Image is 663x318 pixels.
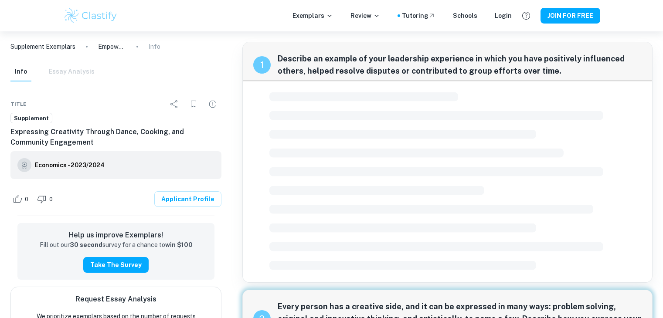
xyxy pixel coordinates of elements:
[83,257,149,273] button: Take the Survey
[70,241,102,248] strong: 30 second
[40,240,193,250] p: Fill out our survey for a chance to
[10,42,75,51] a: Supplement Exemplars
[63,7,119,24] img: Clastify logo
[24,230,207,240] h6: Help us improve Exemplars!
[166,95,183,113] div: Share
[35,192,58,206] div: Dislike
[11,114,52,123] span: Supplement
[10,62,31,81] button: Info
[44,195,58,204] span: 0
[292,11,333,20] p: Exemplars
[154,191,221,207] a: Applicant Profile
[350,11,380,20] p: Review
[75,294,156,304] h6: Request Essay Analysis
[402,11,435,20] a: Tutoring
[185,95,202,113] div: Bookmark
[495,11,512,20] a: Login
[98,42,126,51] p: Empowering Youth: UNA Poland's Ambassador of Sustainable Development Program
[204,95,221,113] div: Report issue
[453,11,477,20] a: Schools
[165,241,193,248] strong: win $100
[10,192,33,206] div: Like
[10,127,221,148] h6: Expressing Creativity Through Dance, Cooking, and Community Engagement
[35,158,105,172] a: Economics - 2023/2024
[253,56,271,74] div: recipe
[35,160,105,170] h6: Economics - 2023/2024
[519,8,534,23] button: Help and Feedback
[541,8,600,24] button: JOIN FOR FREE
[20,195,33,204] span: 0
[149,42,160,51] p: Info
[278,53,642,77] span: Describe an example of your leadership experience in which you have positively influenced others,...
[10,113,52,124] a: Supplement
[10,100,27,108] span: Title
